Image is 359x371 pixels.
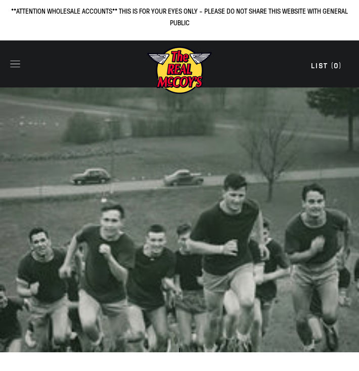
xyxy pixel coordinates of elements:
[334,62,338,70] span: 0
[311,62,339,70] font: List (
[10,5,349,28] p: **ATTENTION WHOLESALE ACCOUNTS** THIS IS FOR YOUR EYES ONLY - PLEASE DO NOT SHARE THIS WEBSITE WI...
[147,45,212,95] img: mccoys-exhibition
[298,61,354,74] a: List (0)
[311,61,341,74] div: )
